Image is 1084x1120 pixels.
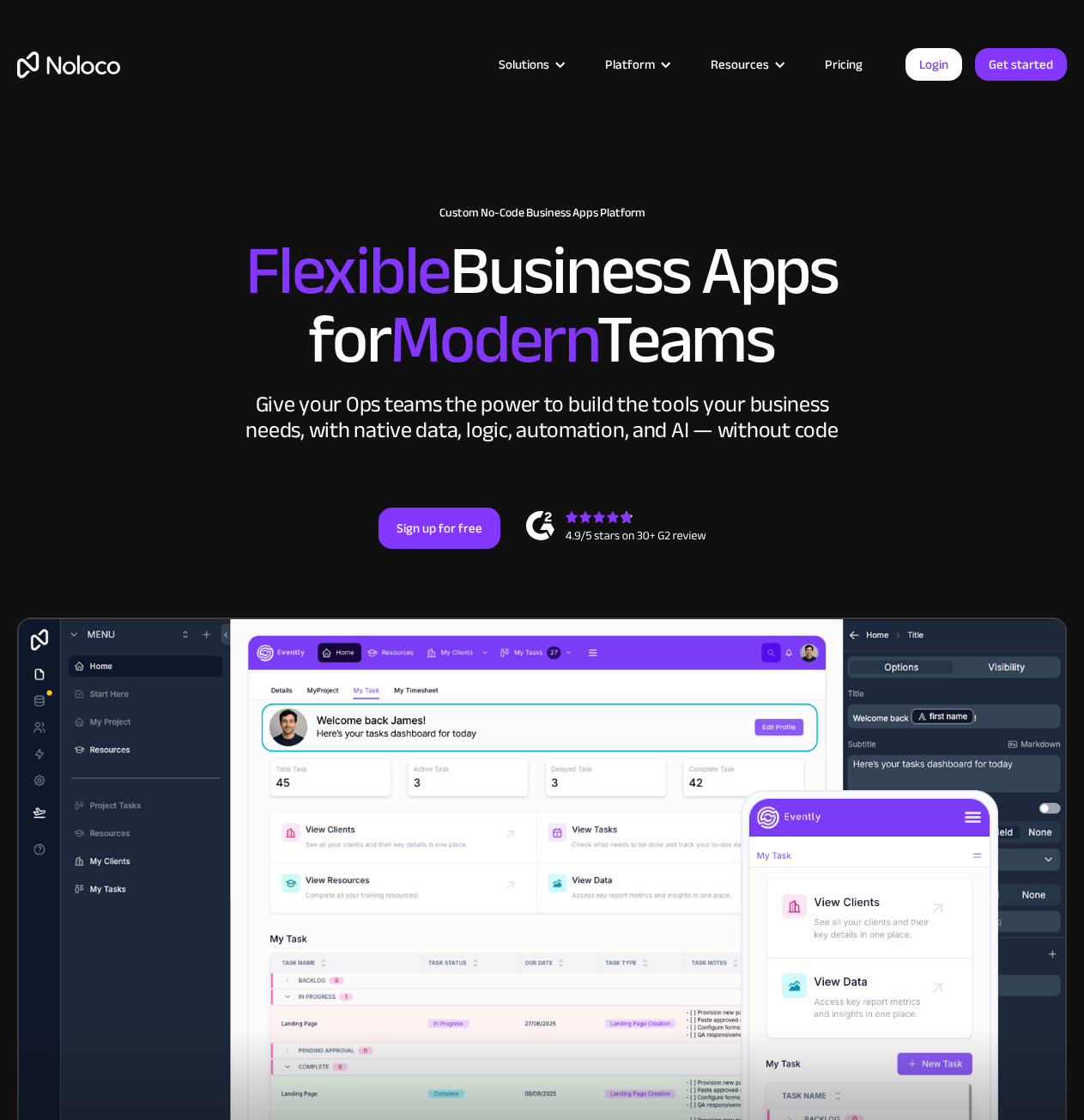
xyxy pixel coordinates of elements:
div: Give your Ops teams the power to build the tools your business needs, with native data, logic, au... [242,392,843,443]
div: Platform [584,53,689,76]
div: Platform [605,53,655,76]
div: Resources [711,53,769,76]
a: Pricing [803,53,884,76]
div: Solutions [477,53,584,76]
h1: Custom No-Code Business Apps Platform [17,206,1067,220]
a: home [17,52,120,78]
span: Modern [390,276,597,404]
a: Get started [975,48,1067,81]
div: Resources [689,53,803,76]
a: Sign up for free [378,508,500,549]
div: Solutions [499,53,549,76]
a: Login [905,48,962,81]
span: Flexible [245,207,450,335]
h2: Business Apps for Teams [17,237,1067,374]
